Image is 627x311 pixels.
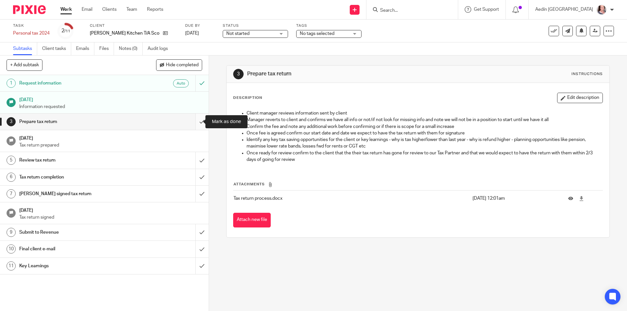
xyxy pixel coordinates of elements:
[233,182,265,186] span: Attachments
[474,7,499,12] span: Get Support
[7,79,16,88] div: 1
[61,27,70,35] div: 2
[19,133,202,142] h1: [DATE]
[233,69,244,79] div: 3
[7,261,16,271] div: 11
[19,155,132,165] h1: Review tax return
[247,110,602,117] p: Client manager reviews information sent by client
[247,70,432,77] h1: Prepare tax return
[13,23,50,28] label: Task
[296,23,362,28] label: Tags
[19,78,132,88] h1: Request information
[233,195,469,202] p: Tax return process.docx
[233,213,271,227] button: Attach new file
[99,42,114,55] a: Files
[119,42,143,55] a: Notes (0)
[7,156,16,165] div: 5
[247,123,602,130] p: Confirm the fee and note any additional work before confirming or if there is scope for a small i...
[579,195,584,202] a: Download
[19,227,132,237] h1: Submit to Revenue
[7,228,16,237] div: 9
[19,206,202,214] h1: [DATE]
[7,189,16,198] div: 7
[7,59,42,70] button: + Add subtask
[7,117,16,126] div: 3
[60,6,72,13] a: Work
[13,42,37,55] a: Subtasks
[233,95,262,101] p: Description
[19,214,202,221] p: Tax return signed
[82,6,92,13] a: Email
[148,42,173,55] a: Audit logs
[13,30,50,37] div: Personal tax 2024
[247,136,602,150] p: Identify any key tax saving opportunities for the client or key learnings - why is tax higher/low...
[19,189,132,199] h1: [PERSON_NAME] signed tax return
[147,6,163,13] a: Reports
[42,42,71,55] a: Client tasks
[185,31,199,36] span: [DATE]
[173,79,189,87] div: Auto
[19,95,202,103] h1: [DATE]
[535,6,593,13] p: Aedín [GEOGRAPHIC_DATA]
[19,117,132,127] h1: Prepare tax return
[226,31,249,36] span: Not started
[557,93,603,103] button: Edit description
[19,172,132,182] h1: Tax return completion
[90,23,177,28] label: Client
[76,42,94,55] a: Emails
[90,30,160,37] p: [PERSON_NAME] Kitchen T/A Scolarell
[300,31,334,36] span: No tags selected
[7,244,16,254] div: 10
[596,5,607,15] img: ComerfordFoley-37PS%20-%20Aedin%201.jpg
[247,130,602,136] p: Once fee is agreed confirm our start date and date we expect to have the tax return with them for...
[185,23,215,28] label: Due by
[19,261,132,271] h1: Key Learnings
[7,173,16,182] div: 6
[156,59,202,70] button: Hide completed
[126,6,137,13] a: Team
[571,71,603,77] div: Instructions
[102,6,117,13] a: Clients
[473,195,558,202] p: [DATE] 12:01am
[247,117,602,123] p: Manager reverts to client and confirms we have all info or not/if not look for missing info and n...
[19,142,202,148] p: Tax return prepared
[166,63,199,68] span: Hide completed
[64,29,70,33] small: /11
[223,23,288,28] label: Status
[13,5,46,14] img: Pixie
[19,103,202,110] p: Information requested
[379,8,438,14] input: Search
[247,150,602,163] p: Once ready for review confirm to the client that the their tax return has gone for review to our ...
[19,244,132,254] h1: Final client e-mail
